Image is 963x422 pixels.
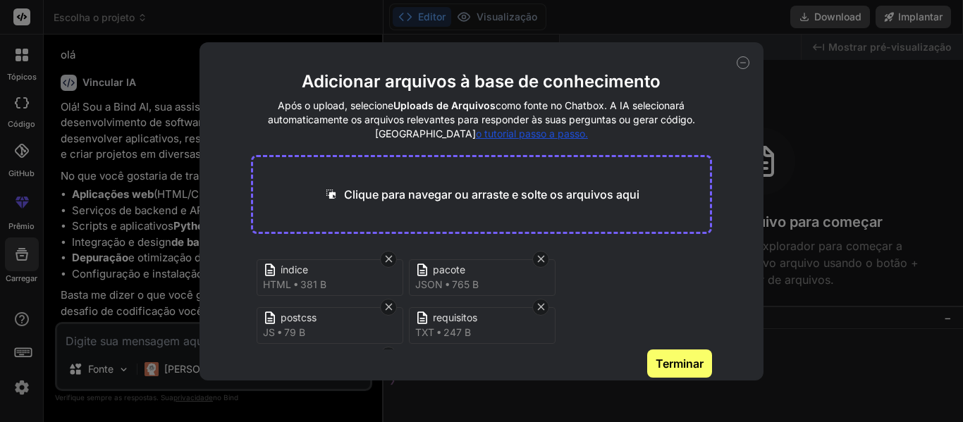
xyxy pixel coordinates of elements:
[452,278,479,290] font: 765 B
[476,128,588,139] font: o tutorial passo a passo.
[284,326,305,338] font: 79 B
[268,99,695,139] font: como fonte no Chatbox. A IA selecionará automaticamente os arquivos relevantes para responder às ...
[433,311,477,323] font: requisitos
[281,311,317,323] font: postcss
[344,187,639,201] font: Clique para navegar ou arraste e solte os arquivos aqui
[393,99,496,111] font: Uploads de Arquivos
[415,326,434,338] font: TXT
[278,99,393,111] font: Após o upload, selecione
[443,326,471,338] font: 247 B
[302,71,661,92] font: Adicionar arquivos à base de conhecimento
[415,278,443,290] font: json
[647,349,712,378] button: Terminar
[281,263,308,275] font: índice
[263,278,291,290] font: HTML
[433,263,465,275] font: pacote
[300,278,326,290] font: 381 B
[656,356,704,371] font: Terminar
[263,326,275,338] font: js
